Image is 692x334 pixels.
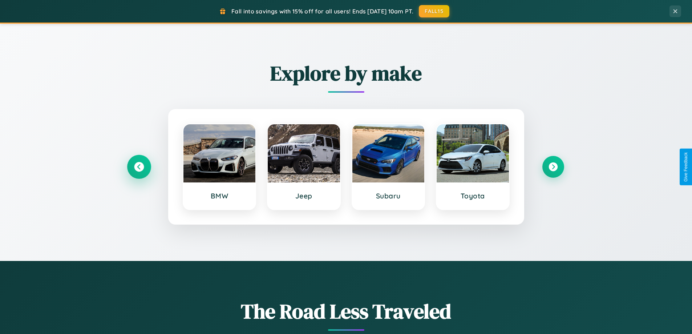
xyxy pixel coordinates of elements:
[191,192,248,200] h3: BMW
[275,192,333,200] h3: Jeep
[444,192,502,200] h3: Toyota
[419,5,449,17] button: FALL15
[128,59,564,87] h2: Explore by make
[360,192,417,200] h3: Subaru
[128,297,564,325] h1: The Road Less Traveled
[683,152,688,182] div: Give Feedback
[231,8,413,15] span: Fall into savings with 15% off for all users! Ends [DATE] 10am PT.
